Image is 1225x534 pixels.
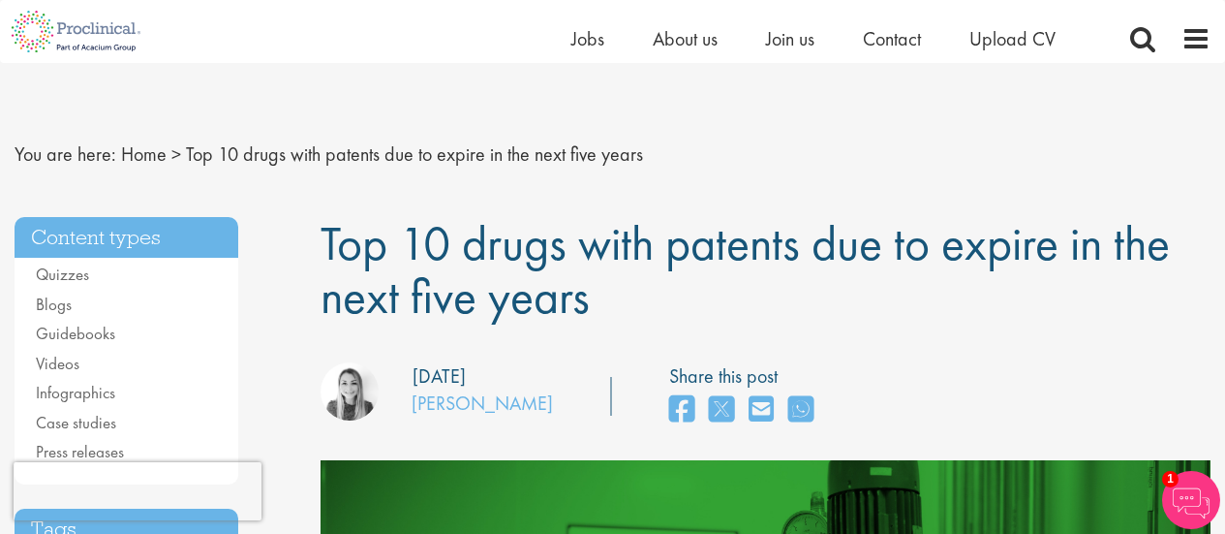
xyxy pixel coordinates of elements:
[121,141,167,167] a: breadcrumb link
[36,323,115,344] a: Guidebooks
[36,412,116,433] a: Case studies
[709,390,734,431] a: share on twitter
[15,141,116,167] span: You are here:
[669,390,694,431] a: share on facebook
[1162,471,1179,487] span: 1
[969,26,1056,51] a: Upload CV
[36,294,72,315] a: Blogs
[788,390,813,431] a: share on whats app
[653,26,718,51] a: About us
[14,462,261,520] iframe: reCAPTCHA
[863,26,921,51] a: Contact
[412,391,553,416] a: [PERSON_NAME]
[36,264,89,285] a: Quizzes
[321,362,379,421] img: Hannah Burke
[571,26,604,51] a: Jobs
[321,212,1170,328] span: Top 10 drugs with patents due to expire in the next five years
[1162,471,1220,529] img: Chatbot
[36,441,124,462] a: Press releases
[171,141,181,167] span: >
[186,141,643,167] span: Top 10 drugs with patents due to expire in the next five years
[15,217,238,259] h3: Content types
[36,382,115,403] a: Infographics
[669,362,823,391] label: Share this post
[766,26,814,51] a: Join us
[36,353,79,374] a: Videos
[749,390,774,431] a: share on email
[413,362,466,391] div: [DATE]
